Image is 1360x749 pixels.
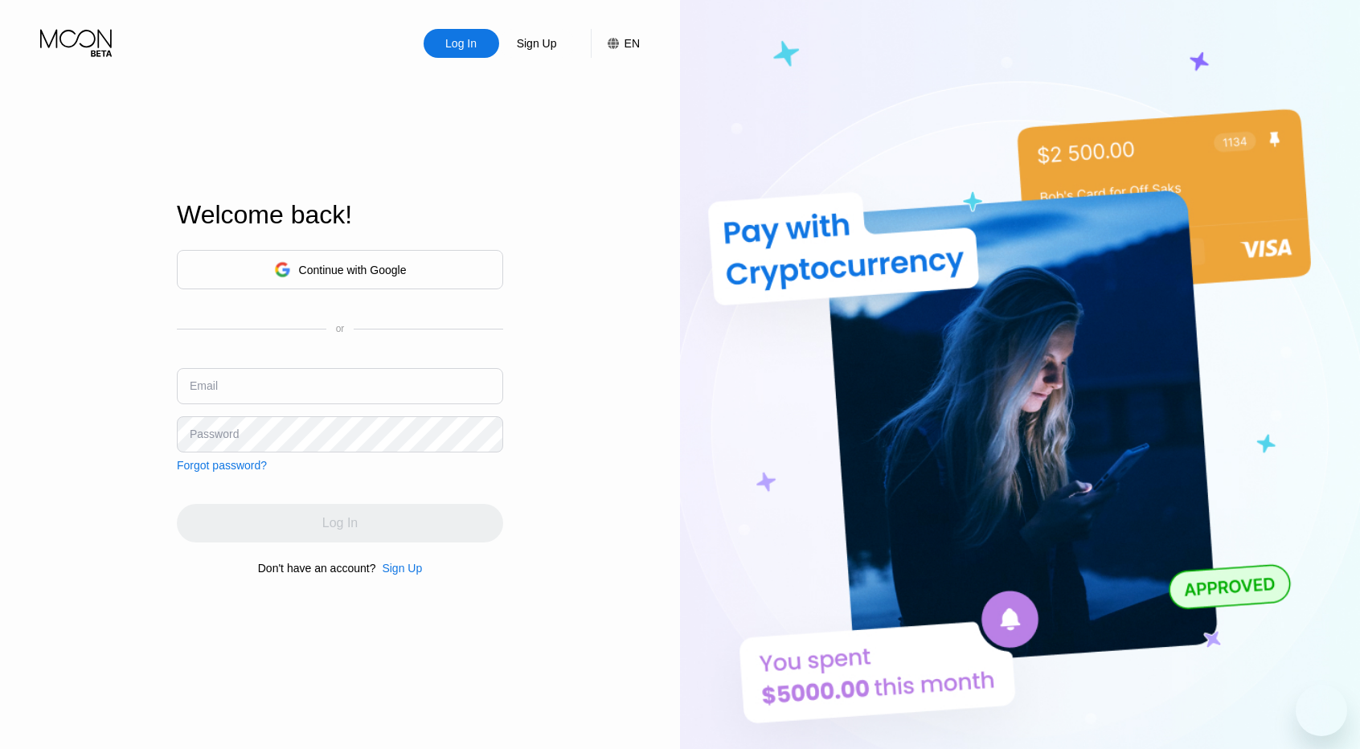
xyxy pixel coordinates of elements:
[1296,685,1347,736] iframe: Button to launch messaging window
[190,428,239,440] div: Password
[444,35,478,51] div: Log In
[177,200,503,230] div: Welcome back!
[625,37,640,50] div: EN
[382,562,422,575] div: Sign Up
[258,562,376,575] div: Don't have an account?
[375,562,422,575] div: Sign Up
[336,323,345,334] div: or
[515,35,559,51] div: Sign Up
[499,29,575,58] div: Sign Up
[177,459,267,472] div: Forgot password?
[190,379,218,392] div: Email
[177,250,503,289] div: Continue with Google
[591,29,640,58] div: EN
[299,264,407,276] div: Continue with Google
[424,29,499,58] div: Log In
